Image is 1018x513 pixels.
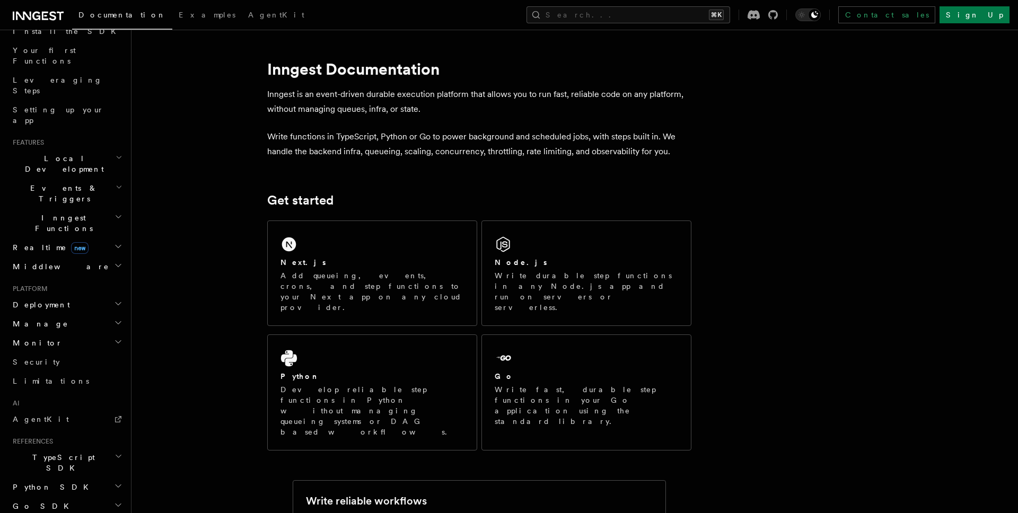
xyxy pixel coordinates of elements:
[280,371,320,382] h2: Python
[8,501,75,511] span: Go SDK
[8,149,125,179] button: Local Development
[838,6,935,23] a: Contact sales
[13,105,104,125] span: Setting up your app
[481,220,691,326] a: Node.jsWrite durable step functions in any Node.js app and run on servers or serverless.
[8,179,125,208] button: Events & Triggers
[8,70,125,100] a: Leveraging Steps
[8,399,20,408] span: AI
[306,493,427,508] h2: Write reliable workflows
[242,3,311,29] a: AgentKit
[8,372,125,391] a: Limitations
[248,11,304,19] span: AgentKit
[709,10,724,20] kbd: ⌘K
[72,3,172,30] a: Documentation
[267,87,691,117] p: Inngest is an event-driven durable execution platform that allows you to run fast, reliable code ...
[267,220,477,326] a: Next.jsAdd queueing, events, crons, and step functions to your Next app on any cloud provider.
[8,437,53,446] span: References
[8,153,116,174] span: Local Development
[8,477,125,497] button: Python SDK
[8,319,68,329] span: Manage
[280,270,464,313] p: Add queueing, events, crons, and step functions to your Next app on any cloud provider.
[172,3,242,29] a: Examples
[8,482,95,492] span: Python SDK
[8,138,44,147] span: Features
[8,183,116,204] span: Events & Triggers
[13,358,60,366] span: Security
[8,295,125,314] button: Deployment
[8,352,125,372] a: Security
[526,6,730,23] button: Search...⌘K
[267,193,334,208] a: Get started
[8,338,63,348] span: Monitor
[13,415,69,423] span: AgentKit
[8,314,125,333] button: Manage
[280,384,464,437] p: Develop reliable step functions in Python without managing queueing systems or DAG based workflows.
[267,334,477,450] a: PythonDevelop reliable step functions in Python without managing queueing systems or DAG based wo...
[267,59,691,78] h1: Inngest Documentation
[179,11,235,19] span: Examples
[13,46,76,65] span: Your first Functions
[8,452,115,473] span: TypeScript SDK
[940,6,1010,23] a: Sign Up
[71,242,89,254] span: new
[8,22,125,41] a: Install the SDK
[280,257,326,268] h2: Next.js
[8,285,48,293] span: Platform
[8,238,125,257] button: Realtimenew
[78,11,166,19] span: Documentation
[13,377,89,385] span: Limitations
[13,27,122,36] span: Install the SDK
[8,257,125,276] button: Middleware
[8,100,125,130] a: Setting up your app
[8,333,125,352] button: Monitor
[495,371,514,382] h2: Go
[13,76,102,95] span: Leveraging Steps
[8,242,89,253] span: Realtime
[8,41,125,70] a: Your first Functions
[267,129,691,159] p: Write functions in TypeScript, Python or Go to power background and scheduled jobs, with steps bu...
[8,448,125,477] button: TypeScript SDK
[495,257,547,268] h2: Node.js
[481,334,691,450] a: GoWrite fast, durable step functions in your Go application using the standard library.
[8,213,115,234] span: Inngest Functions
[8,208,125,238] button: Inngest Functions
[795,8,821,21] button: Toggle dark mode
[8,410,125,429] a: AgentKit
[8,299,70,310] span: Deployment
[8,261,109,272] span: Middleware
[495,270,678,313] p: Write durable step functions in any Node.js app and run on servers or serverless.
[495,384,678,427] p: Write fast, durable step functions in your Go application using the standard library.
